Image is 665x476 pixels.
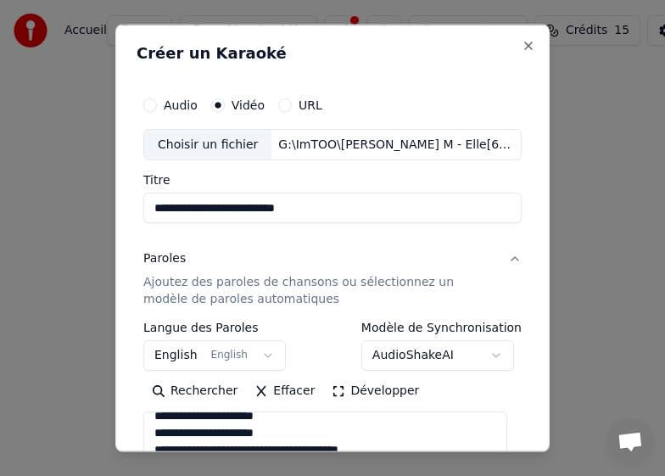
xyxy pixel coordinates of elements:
label: Vidéo [232,98,265,110]
button: Développer [323,378,427,405]
div: Paroles [143,250,186,267]
label: Langue des Paroles [143,322,286,333]
label: Modèle de Synchronisation [361,322,522,333]
button: Effacer [246,378,323,405]
h2: Créer un Karaoké [137,45,528,60]
label: URL [299,98,322,110]
div: G:\ImTOO\[PERSON_NAME] M - Elle[656x480](1).MP4 [271,136,521,153]
button: Rechercher [143,378,246,405]
p: Ajoutez des paroles de chansons ou sélectionnez un modèle de paroles automatiques [143,274,495,308]
label: Titre [143,174,522,186]
button: ParolesAjoutez des paroles de chansons ou sélectionnez un modèle de paroles automatiques [143,237,522,322]
div: Choisir un fichier [144,129,271,160]
label: Audio [164,98,198,110]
